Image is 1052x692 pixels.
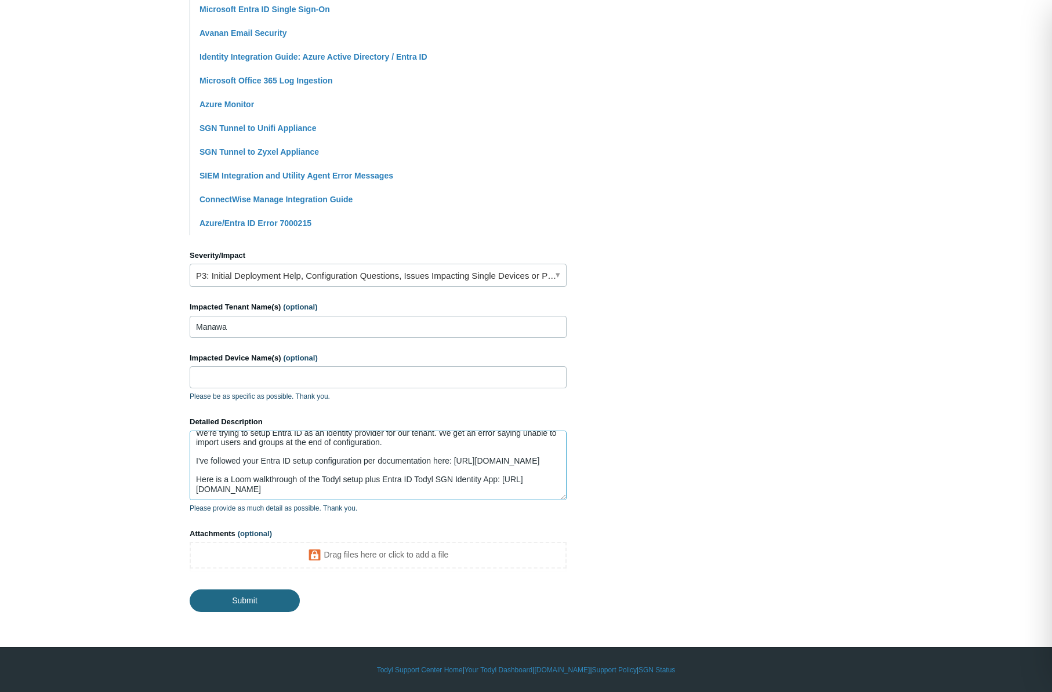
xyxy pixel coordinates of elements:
[199,100,254,109] a: Azure Monitor
[190,528,567,540] label: Attachments
[190,301,567,313] label: Impacted Tenant Name(s)
[199,5,330,14] a: Microsoft Entra ID Single Sign-On
[190,264,567,287] a: P3: Initial Deployment Help, Configuration Questions, Issues Impacting Single Devices or Past Out...
[534,665,590,675] a: [DOMAIN_NAME]
[592,665,637,675] a: Support Policy
[190,589,300,611] input: Submit
[283,303,317,311] span: (optional)
[199,147,319,156] a: SGN Tunnel to Zyxel Appliance
[199,218,311,228] a: Azure/Entra ID Error 7000215
[199,28,286,38] a: Avanan Email Security
[199,195,353,204] a: ConnectWise Manage Integration Guide
[199,52,427,61] a: Identity Integration Guide: Azure Active Directory / Entra ID
[190,503,567,513] p: Please provide as much detail as possible. Thank you.
[190,250,567,261] label: Severity/Impact
[199,123,316,133] a: SGN Tunnel to Unifi Appliance
[199,76,332,85] a: Microsoft Office 365 Log Ingestion
[284,354,318,362] span: (optional)
[190,665,862,675] div: | | | |
[190,416,567,428] label: Detailed Description
[465,665,532,675] a: Your Todyl Dashboard
[190,352,567,364] label: Impacted Device Name(s)
[199,171,393,180] a: SIEM Integration and Utility Agent Error Messages
[190,391,567,402] p: Please be as specific as possible. Thank you.
[639,665,675,675] a: SGN Status
[238,529,272,538] span: (optional)
[377,665,463,675] a: Todyl Support Center Home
